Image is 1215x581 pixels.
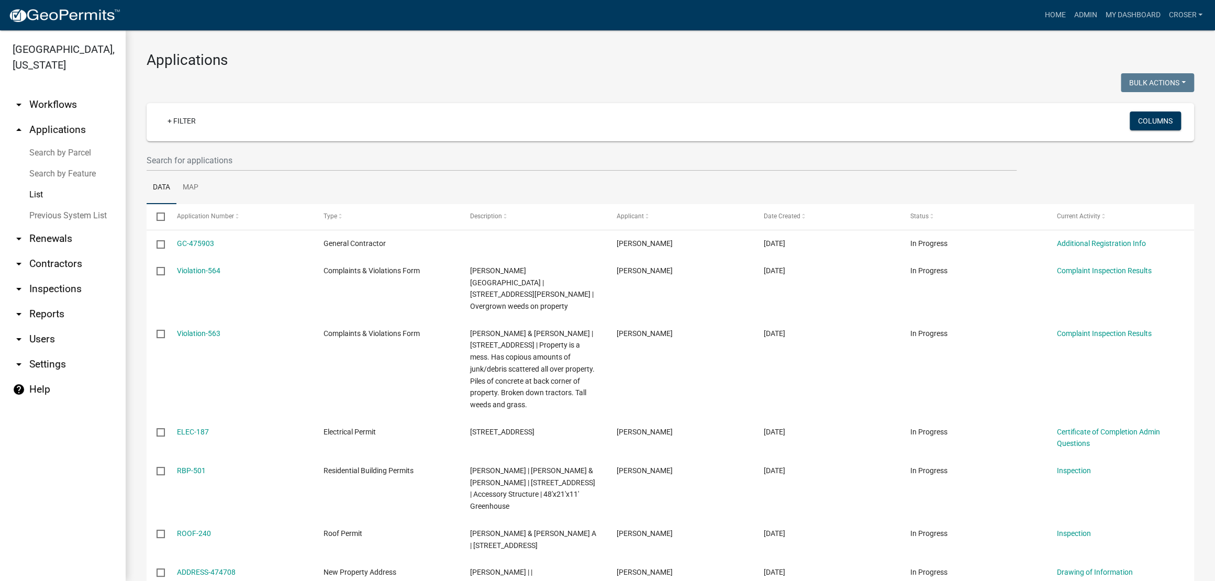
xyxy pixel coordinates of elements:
[470,466,595,510] span: Kenny Whited | Kenny & Brenda Whited | 5220 S US 31 PERU, IN 46970 | Accessory Structure | 48'x21...
[617,466,673,475] span: Kenny Whited
[910,239,948,248] span: In Progress
[166,204,313,229] datatable-header-cell: Application Number
[764,568,785,576] span: 09/06/2025
[617,529,673,538] span: Glen wagler
[1040,5,1069,25] a: Home
[147,171,176,205] a: Data
[470,428,534,436] span: 318 E Main St | 2924 S 50 W
[470,266,594,310] span: LaFerney, Brandon | 3415 WESTOVER ST. | Overgrown weeds on property
[176,171,205,205] a: Map
[910,329,948,338] span: In Progress
[177,568,236,576] a: ADDRESS-474708
[470,329,595,409] span: Joshua & Amanda Stewart | 2891 S 50 W | Property is a mess. Has copious amounts of junk/debris sc...
[1057,568,1133,576] a: Drawing of Information
[147,51,1194,69] h3: Applications
[177,428,209,436] a: ELEC-187
[753,204,900,229] datatable-header-cell: Date Created
[324,239,386,248] span: General Contractor
[147,150,1017,171] input: Search for applications
[910,213,929,220] span: Status
[177,466,206,475] a: RBP-501
[910,266,948,275] span: In Progress
[617,329,673,338] span: Corey
[1057,266,1152,275] a: Complaint Inspection Results
[1069,5,1101,25] a: Admin
[1057,213,1100,220] span: Current Activity
[910,568,948,576] span: In Progress
[13,333,25,345] i: arrow_drop_down
[764,428,785,436] span: 09/08/2025
[910,428,948,436] span: In Progress
[13,283,25,295] i: arrow_drop_down
[1057,428,1160,448] a: Certificate of Completion Admin Questions
[13,258,25,270] i: arrow_drop_down
[1130,111,1181,130] button: Columns
[159,111,204,130] a: + Filter
[324,529,362,538] span: Roof Permit
[1057,329,1152,338] a: Complaint Inspection Results
[617,428,673,436] span: Jacob Bowman
[177,266,220,275] a: Violation-564
[177,213,234,220] span: Application Number
[1121,73,1194,92] button: Bulk Actions
[13,124,25,136] i: arrow_drop_up
[177,239,214,248] a: GC-475903
[13,358,25,371] i: arrow_drop_down
[13,98,25,111] i: arrow_drop_down
[324,266,420,275] span: Complaints & Violations Form
[764,213,800,220] span: Date Created
[470,529,596,550] span: Hoffman Tony J & Teri A | 5404 S US 31
[617,266,673,275] span: Brooklyn Thomas
[314,204,460,229] datatable-header-cell: Type
[324,213,337,220] span: Type
[1101,5,1164,25] a: My Dashboard
[324,568,396,576] span: New Property Address
[617,213,644,220] span: Applicant
[910,529,948,538] span: In Progress
[324,466,414,475] span: Residential Building Permits
[1057,239,1146,248] a: Additional Registration Info
[177,529,211,538] a: ROOF-240
[1164,5,1207,25] a: croser
[470,568,532,576] span: Michael Milroy | |
[177,329,220,338] a: Violation-563
[1057,466,1091,475] a: Inspection
[147,204,166,229] datatable-header-cell: Select
[1047,204,1194,229] datatable-header-cell: Current Activity
[324,329,420,338] span: Complaints & Violations Form
[764,466,785,475] span: 09/08/2025
[460,204,607,229] datatable-header-cell: Description
[13,308,25,320] i: arrow_drop_down
[764,329,785,338] span: 09/08/2025
[764,266,785,275] span: 09/09/2025
[13,383,25,396] i: help
[764,529,785,538] span: 09/08/2025
[617,568,673,576] span: Michael
[900,204,1047,229] datatable-header-cell: Status
[1057,529,1091,538] a: Inspection
[324,428,376,436] span: Electrical Permit
[607,204,753,229] datatable-header-cell: Applicant
[617,239,673,248] span: Daniel Jackson
[470,213,502,220] span: Description
[910,466,948,475] span: In Progress
[13,232,25,245] i: arrow_drop_down
[764,239,785,248] span: 09/09/2025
